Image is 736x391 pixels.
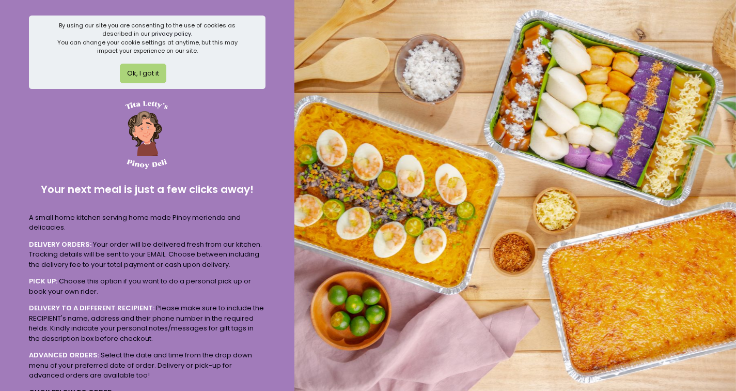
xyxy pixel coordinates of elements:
b: PICK UP: [29,276,57,286]
img: Tita Letty’s Pinoy Deli [107,96,184,173]
b: DELIVERY TO A DIFFERENT RECIPIENT: [29,303,154,313]
div: Please make sure to include the RECIPIENT's name, address and their phone number in the required ... [29,303,265,343]
a: privacy policy. [151,29,192,38]
div: A small home kitchen serving home made Pinoy merienda and delicacies. [29,213,265,233]
b: ADVANCED ORDERS: [29,350,99,360]
div: By using our site you are consenting to the use of cookies as described in our You can change you... [46,21,248,55]
div: Choose this option if you want to do a personal pick up or book your own rider. [29,276,265,296]
div: Your order will be delivered fresh from our kitchen. Tracking details will be sent to your EMAIL.... [29,239,265,270]
button: Ok, I got it [120,64,166,83]
b: DELIVERY ORDERS: [29,239,91,249]
div: Your next meal is just a few clicks away! [29,173,265,206]
div: Select the date and time from the drop down menu of your preferred date of order. Delivery or pic... [29,350,265,381]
